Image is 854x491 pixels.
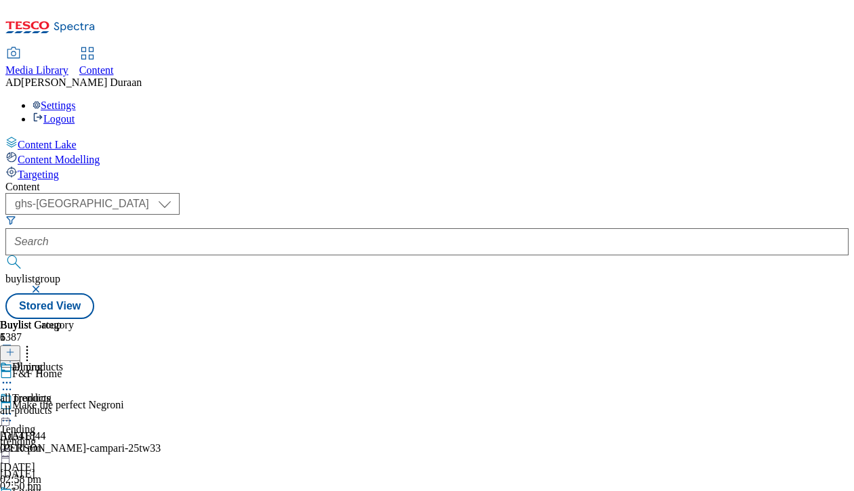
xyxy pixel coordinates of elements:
[5,228,849,255] input: Search
[5,136,849,151] a: Content Lake
[18,169,59,180] span: Targeting
[5,215,16,226] svg: Search Filters
[5,48,68,77] a: Media Library
[33,100,76,111] a: Settings
[79,64,114,76] span: Content
[79,48,114,77] a: Content
[5,293,94,319] button: Stored View
[18,154,100,165] span: Content Modelling
[5,166,849,181] a: Targeting
[5,77,21,88] span: AD
[12,361,63,373] div: all products
[5,181,849,193] div: Content
[5,151,849,166] a: Content Modelling
[12,399,124,411] div: Make the perfect Negroni
[5,64,68,76] span: Media Library
[21,77,142,88] span: [PERSON_NAME] Duraan
[18,139,77,150] span: Content Lake
[33,113,75,125] a: Logout
[5,273,60,284] span: buylistgroup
